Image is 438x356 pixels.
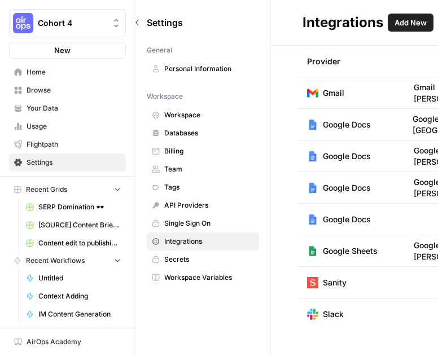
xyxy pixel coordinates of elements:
[21,287,126,305] a: Context Adding
[307,277,318,288] img: Sanity
[147,232,259,250] a: Integrations
[9,252,126,269] button: Recent Workflows
[38,309,121,319] span: IM Content Generation
[147,124,259,142] a: Databases
[9,117,126,135] a: Usage
[26,256,85,266] span: Recent Workflows
[21,305,126,323] a: IM Content Generation
[307,214,318,225] img: Google Docs
[9,333,126,351] a: AirOps Academy
[307,245,318,257] img: Google Sheets
[164,64,254,74] span: Personal Information
[9,135,126,153] a: Flightpath
[147,106,259,124] a: Workspace
[27,85,121,95] span: Browse
[147,250,259,269] a: Secrets
[147,142,259,160] a: Billing
[147,16,183,29] span: Settings
[164,254,254,265] span: Secrets
[164,110,254,120] span: Workspace
[307,87,318,99] img: Gmail
[323,277,347,288] span: Sanity
[147,160,259,178] a: Team
[307,151,318,162] img: Google Docs
[54,45,71,56] span: New
[307,119,318,130] img: Google Docs
[307,309,318,320] img: Slack
[9,181,126,198] button: Recent Grids
[38,17,106,29] span: Cohort 4
[147,214,259,232] a: Single Sign On
[9,9,126,37] button: Workspace: Cohort 4
[307,46,340,77] div: Provider
[38,273,121,283] span: Untitled
[147,60,259,78] a: Personal Information
[9,153,126,172] a: Settings
[323,151,371,162] span: Google Docs
[21,216,126,234] a: [SOURCE] Content Brief: Keyword-Driven Articles Grid
[323,182,371,194] span: Google Docs
[27,139,121,150] span: Flightpath
[164,182,254,192] span: Tags
[13,13,33,33] img: Cohort 4 Logo
[9,42,126,59] button: New
[307,182,318,194] img: Google Docs
[21,234,126,252] a: Content edit to publishing: Writer draft-> Brand alignment edits-> Human review-> Add internal an...
[395,17,427,28] span: Add New
[27,67,121,77] span: Home
[147,45,172,55] span: General
[38,220,121,230] span: [SOURCE] Content Brief: Keyword-Driven Articles Grid
[147,196,259,214] a: API Providers
[323,309,344,320] span: Slack
[38,238,121,248] span: Content edit to publishing: Writer draft-> Brand alignment edits-> Human review-> Add internal an...
[27,337,121,347] span: AirOps Academy
[164,128,254,138] span: Databases
[323,214,371,225] span: Google Docs
[38,291,121,301] span: Context Adding
[164,236,254,247] span: Integrations
[26,184,67,195] span: Recent Grids
[147,178,259,196] a: Tags
[147,269,259,287] a: Workspace Variables
[164,218,254,228] span: Single Sign On
[164,200,254,210] span: API Providers
[9,63,126,81] a: Home
[9,99,126,117] a: Your Data
[147,91,183,102] span: Workspace
[27,103,121,113] span: Your Data
[38,202,121,212] span: SERP Domination 🕶️
[323,87,344,99] span: Gmail
[21,198,126,216] a: SERP Domination 🕶️
[164,146,254,156] span: Billing
[21,269,126,287] a: Untitled
[27,157,121,168] span: Settings
[323,245,378,257] span: Google Sheets
[164,273,254,283] span: Workspace Variables
[27,121,121,131] span: Usage
[164,164,254,174] span: Team
[303,14,383,32] div: Integrations
[388,14,433,32] button: Add New
[9,81,126,99] a: Browse
[323,119,371,130] span: Google Docs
